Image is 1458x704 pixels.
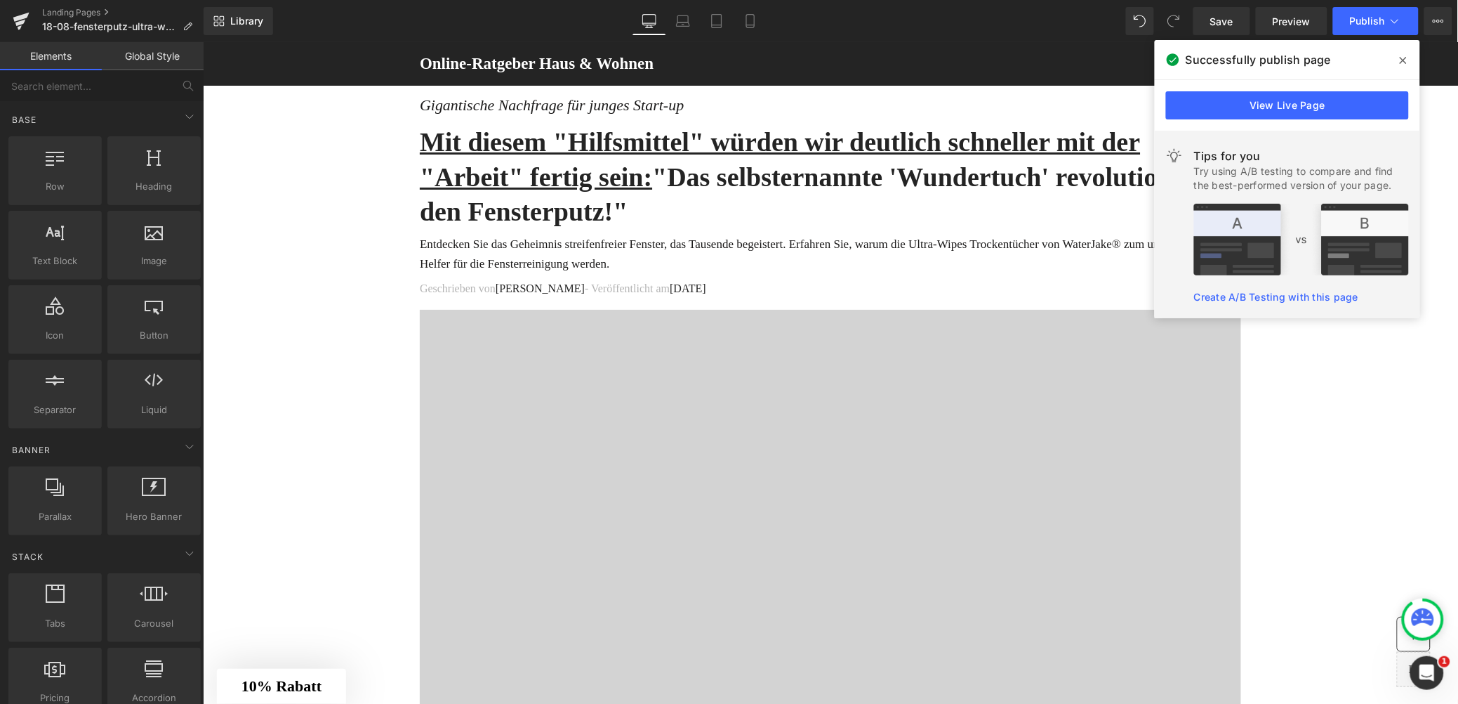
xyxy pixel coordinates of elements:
[1410,656,1444,690] iframe: Intercom live chat
[734,7,767,35] a: Mobile
[467,240,503,252] span: [DATE]
[102,42,204,70] a: Global Style
[1439,656,1450,667] span: 1
[632,7,666,35] a: Desktop
[230,15,263,27] span: Library
[1194,291,1358,303] a: Create A/B Testing with this page
[112,328,197,343] span: Button
[700,7,734,35] a: Tablet
[1333,7,1419,35] button: Publish
[1166,148,1183,164] img: light.svg
[217,83,1038,187] h1: "Das selbsternannte 'Wundertuch' revolutioniert den Fensterputz!"
[638,11,1038,28] p: Advertorial
[112,179,197,194] span: Heading
[1424,7,1452,35] button: More
[42,7,204,18] a: Landing Pages
[11,550,45,563] span: Stack
[112,403,197,417] span: Liquid
[217,11,617,32] h2: Online-Ratgeber Haus & Wohnen
[1256,7,1327,35] a: Preview
[13,328,98,343] span: Icon
[217,193,1038,232] p: Entdecken Sie das Geheimnis streifenfreier Fenster, das Tausende begeistert. Erfahren Sie, warum ...
[112,254,197,268] span: Image
[13,616,98,631] span: Tabs
[1194,204,1409,275] img: tip.png
[1166,91,1409,119] a: View Live Page
[42,21,177,32] span: 18-08-fensterputz-ultra-wipes-tuch-adv-v20-redtrack
[11,113,38,126] span: Base
[204,7,273,35] a: New Library
[217,85,938,149] u: Mit diesem "Hilfsmittel" würden wir deutlich schneller mit der "Arbeit" fertig sein:
[1186,51,1331,68] span: Successfully publish page
[217,54,481,72] i: Gigantische Nachfrage für junges Start-up
[1160,7,1188,35] button: Redo
[1126,7,1154,35] button: Undo
[1194,148,1409,164] div: Tips for you
[112,509,197,524] span: Hero Banner
[13,509,98,524] span: Parallax
[1273,14,1311,29] span: Preview
[13,254,98,268] span: Text Block
[13,403,98,417] span: Separator
[217,238,1038,255] p: Geschrieben von - Veröffentlicht am
[666,7,700,35] a: Laptop
[112,616,197,631] span: Carousel
[1194,164,1409,193] div: Try using A/B testing to compare and find the best-performed version of your page.
[1210,14,1233,29] span: Save
[293,240,382,252] font: [PERSON_NAME]
[13,179,98,194] span: Row
[11,443,52,457] span: Banner
[1350,15,1385,27] span: Publish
